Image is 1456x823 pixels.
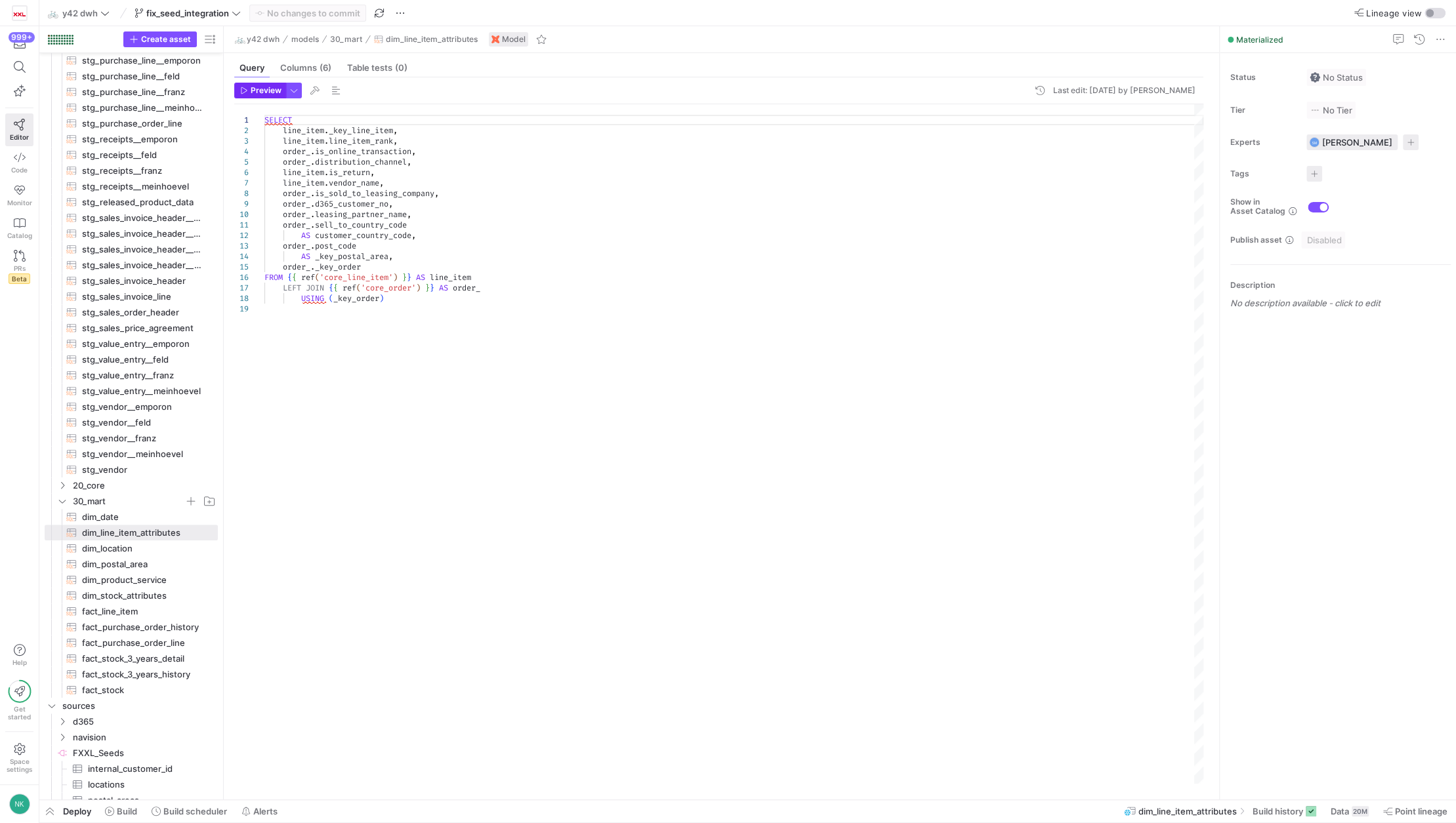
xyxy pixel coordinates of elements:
div: 12 [234,230,249,241]
span: stg_purchase_order_line​​​​​​​​​​ [82,116,203,131]
span: Create asset [141,35,191,44]
span: _key_order [315,262,361,272]
span: } [425,283,430,293]
button: dim_line_item_attributes [371,31,481,47]
span: stg_sales_invoice_header​​​​​​​​​​ [82,273,203,289]
span: internal_customer_id​​​​​​​​​ [88,761,203,776]
span: AS [301,230,310,241]
span: Code [11,166,28,174]
span: . [324,136,329,146]
a: fact_stock​​​​​​​​​​ [45,682,218,698]
span: (6) [320,64,331,72]
div: Press SPACE to select this row. [45,289,218,304]
span: postal_areas​​​​​​​​​ [88,793,203,808]
button: Alerts [236,800,283,822]
a: FXXL_Seeds​​​​​​​​ [45,745,218,761]
button: Preview [234,83,286,98]
span: stg_vendor__emporon​​​​​​​​​​ [82,399,203,414]
span: AS [301,251,310,262]
div: Press SPACE to select this row. [45,226,218,241]
div: Press SPACE to select this row. [45,745,218,761]
div: 13 [234,241,249,251]
a: stg_receipts__feld​​​​​​​​​​ [45,147,218,163]
span: fact_stock​​​​​​​​​​ [82,683,203,698]
span: dim_product_service​​​​​​​​​​ [82,572,203,588]
button: models [288,31,322,47]
div: Press SPACE to select this row. [45,84,218,100]
div: Press SPACE to select this row. [45,320,218,336]
div: Press SPACE to select this row. [45,351,218,367]
span: fact_stock_3_years_detail​​​​​​​​​​ [82,651,203,666]
span: stg_value_entry__feld​​​​​​​​​​ [82,352,203,367]
button: Create asset [123,31,197,47]
span: . [310,157,315,167]
div: Press SPACE to select this row. [45,399,218,414]
div: Press SPACE to select this row. [45,273,218,289]
span: stg_value_entry__franz​​​​​​​​​​ [82,368,203,383]
span: stg_value_entry__meinhoevel​​​​​​​​​​ [82,384,203,399]
a: stg_sales_invoice_header__meinhoevel​​​​​​​​​​ [45,257,218,273]
a: locations​​​​​​​​​ [45,776,218,792]
button: Build history [1247,800,1322,822]
span: is_sold_to_leasing_company [315,188,434,199]
span: line_item [430,272,471,283]
span: leasing_partner_name [315,209,407,220]
span: FXXL_Seeds​​​​​​​​ [73,746,216,761]
span: . [310,199,315,209]
span: [PERSON_NAME] [1322,137,1392,148]
span: fact_line_item​​​​​​​​​​ [82,604,203,619]
span: , [411,146,416,157]
div: Press SPACE to select this row. [45,336,218,351]
div: Press SPACE to select this row. [45,131,218,147]
a: Editor [5,113,33,146]
button: 🚲y42 dwh [45,5,113,22]
span: stg_sales_order_header​​​​​​​​​​ [82,305,203,320]
a: stg_vendor__feld​​​​​​​​​​ [45,414,218,430]
div: Press SPACE to select this row. [45,147,218,163]
div: Press SPACE to select this row. [45,115,218,131]
a: internal_customer_id​​​​​​​​​ [45,761,218,776]
a: stg_sales_price_agreement​​​​​​​​​​ [45,320,218,336]
div: 7 [234,178,249,188]
span: fact_stock_3_years_history​​​​​​​​​​ [82,667,203,682]
div: 11 [234,220,249,230]
span: Build scheduler [163,806,227,816]
a: dim_stock_attributes​​​​​​​​​​ [45,588,218,603]
span: FROM [264,272,283,283]
span: y42 dwh [62,8,98,18]
span: 'core_order' [361,283,416,293]
span: . [324,125,329,136]
span: distribution_channel [315,157,407,167]
img: undefined [491,35,499,43]
a: stg_value_entry__meinhoevel​​​​​​​​​​ [45,383,218,399]
p: Description [1230,281,1451,290]
a: stg_value_entry__franz​​​​​​​​​​ [45,367,218,383]
span: . [310,220,315,230]
span: , [388,199,393,209]
span: fact_purchase_order_history​​​​​​​​​​ [82,620,203,635]
span: Editor [10,133,29,141]
div: Press SPACE to select this row. [45,462,218,477]
div: Last edit: [DATE] by [PERSON_NAME] [1053,86,1196,95]
span: } [430,283,434,293]
div: Press SPACE to select this row. [45,163,218,178]
a: Catalog [5,212,33,245]
a: Spacesettings [5,737,33,779]
span: d365 [73,714,216,729]
span: . [324,167,329,178]
a: stg_sales_invoice_header​​​​​​​​​​ [45,273,218,289]
span: . [310,146,315,157]
span: stg_sales_invoice_line​​​​​​​​​​ [82,289,203,304]
button: No statusNo Status [1306,69,1366,86]
span: customer_country_code [315,230,411,241]
a: stg_purchase_line__franz​​​​​​​​​​ [45,84,218,100]
span: _key_order [333,293,379,304]
div: NK [9,793,30,814]
span: Get started [8,705,31,721]
span: order_ [283,220,310,230]
button: 🚲y42 dwh [232,31,283,47]
span: stg_receipts__franz​​​​​​​​​​ [82,163,203,178]
span: ) [393,272,398,283]
span: . [310,209,315,220]
span: . [310,188,315,199]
